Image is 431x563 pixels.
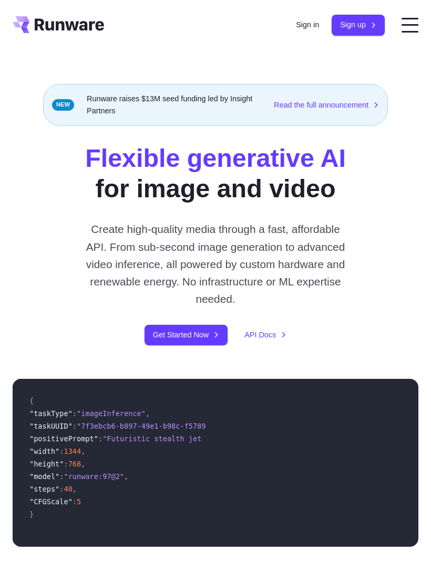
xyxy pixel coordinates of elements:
span: : [73,422,77,430]
span: "model" [29,472,59,481]
span: 40 [64,485,72,493]
span: 5 [77,497,81,506]
span: "CFGScale" [29,497,73,506]
a: Sign in [296,19,319,31]
span: 768 [68,460,81,468]
div: Runware raises $13M seed funding led by Insight Partners [43,84,388,126]
span: 1344 [64,447,81,455]
span: "height" [29,460,64,468]
a: Go to / [13,16,104,33]
p: Create high-quality media through a fast, affordable API. From sub-second image generation to adv... [86,220,345,307]
span: : [73,497,77,506]
a: Read the full announcement [274,99,379,111]
span: : [98,434,102,443]
strong: Flexible generative AI [85,144,346,172]
span: "imageInference" [77,409,146,418]
a: Sign up [332,15,385,35]
a: Get Started Now [145,325,228,345]
span: { [29,397,34,405]
span: : [64,460,68,468]
span: : [59,485,64,493]
span: "runware:97@2" [64,472,124,481]
span: "7f3ebcb6-b897-49e1-b98c-f5789d2d40d7" [77,422,240,430]
span: "positivePrompt" [29,434,98,443]
span: , [81,460,85,468]
span: , [81,447,85,455]
span: "width" [29,447,59,455]
span: : [59,447,64,455]
span: "taskType" [29,409,73,418]
span: : [73,409,77,418]
h1: for image and video [85,143,346,204]
a: API Docs [244,329,286,341]
span: : [59,472,64,481]
span: , [124,472,128,481]
span: "taskUUID" [29,422,73,430]
span: "steps" [29,485,59,493]
span: , [73,485,77,493]
span: } [29,510,34,518]
span: , [146,409,150,418]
